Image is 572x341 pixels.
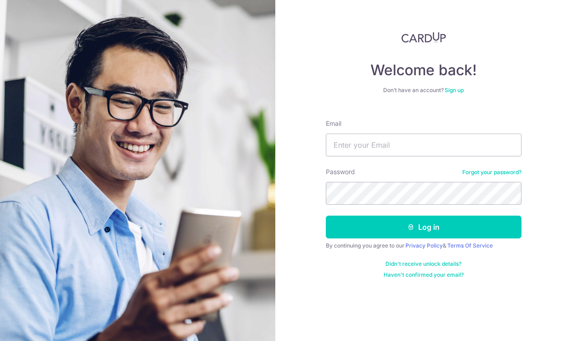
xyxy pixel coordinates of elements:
[326,167,355,176] label: Password
[384,271,464,279] a: Haven't confirmed your email?
[326,242,521,249] div: By continuing you agree to our &
[445,87,464,93] a: Sign up
[326,87,521,94] div: Don’t have an account?
[385,260,461,268] a: Didn't receive unlock details?
[326,61,521,79] h4: Welcome back!
[462,169,521,176] a: Forgot your password?
[405,242,443,249] a: Privacy Policy
[401,32,446,43] img: CardUp Logo
[447,242,493,249] a: Terms Of Service
[326,134,521,156] input: Enter your Email
[326,216,521,238] button: Log in
[326,119,341,128] label: Email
